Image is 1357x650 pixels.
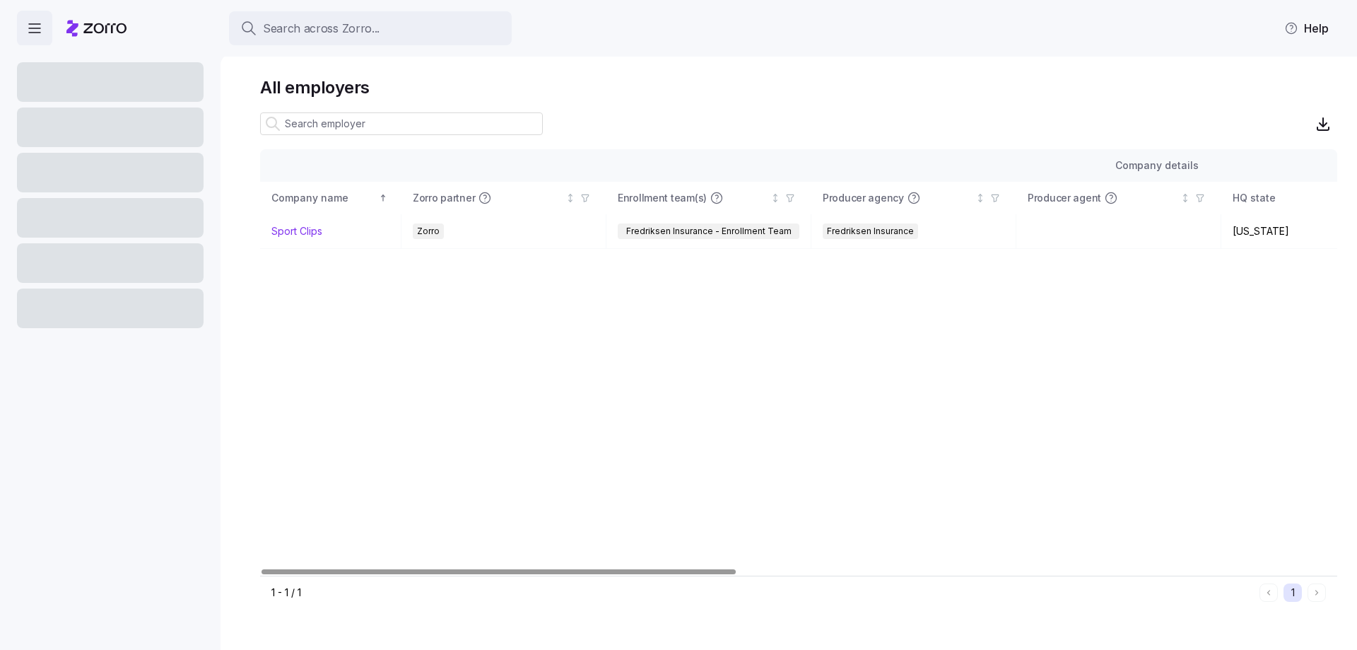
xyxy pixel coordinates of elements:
span: Producer agent [1028,191,1101,205]
button: Help [1273,14,1340,42]
span: Fredriksen Insurance - Enrollment Team [626,224,792,239]
span: Zorro [417,224,440,239]
h1: All employers [260,76,1337,98]
input: Search employer [260,112,543,135]
span: Producer agency [823,191,904,205]
div: 1 - 1 / 1 [271,586,1254,600]
span: Help [1284,20,1329,37]
th: Company nameSorted ascending [260,182,401,214]
button: 1 [1283,584,1302,602]
th: Producer agentNot sorted [1016,182,1221,214]
span: Fredriksen Insurance [827,224,914,239]
div: Sorted ascending [378,193,388,203]
div: Not sorted [565,193,575,203]
a: Sport Clips [271,224,322,238]
button: Next page [1308,584,1326,602]
span: Zorro partner [413,191,475,205]
button: Search across Zorro... [229,11,512,45]
span: Enrollment team(s) [618,191,707,205]
th: Zorro partnerNot sorted [401,182,606,214]
span: Search across Zorro... [263,20,380,37]
th: Producer agencyNot sorted [811,182,1016,214]
div: Not sorted [975,193,985,203]
div: Not sorted [770,193,780,203]
div: Company name [271,190,376,206]
th: Enrollment team(s)Not sorted [606,182,811,214]
div: Not sorted [1180,193,1190,203]
button: Previous page [1259,584,1278,602]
